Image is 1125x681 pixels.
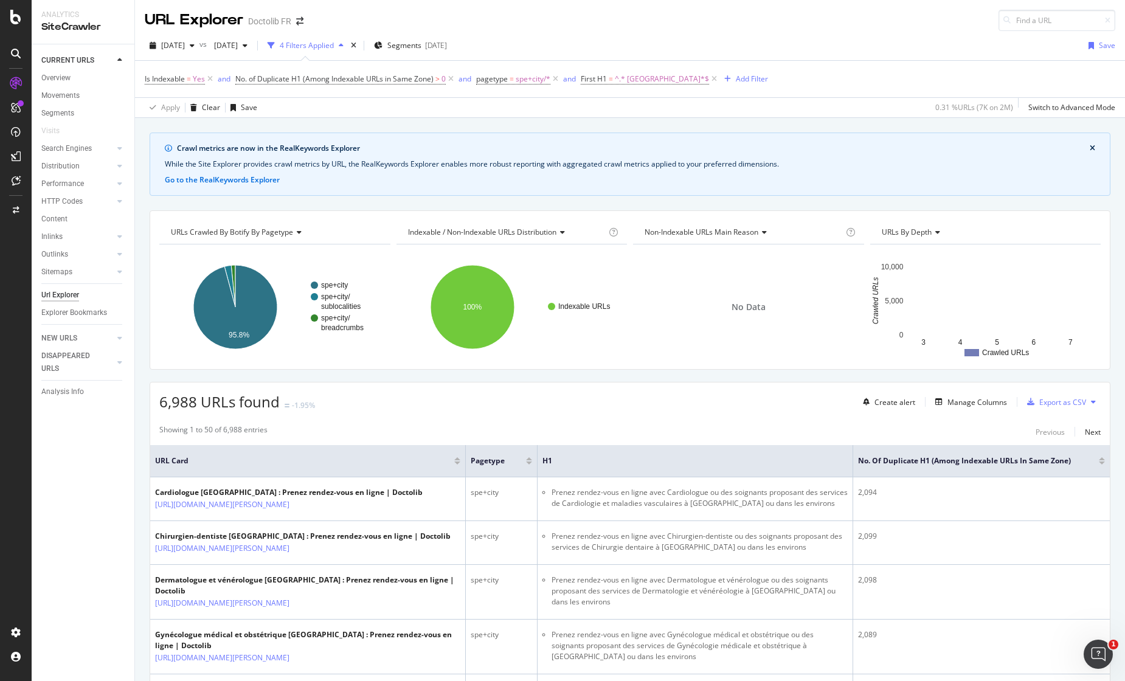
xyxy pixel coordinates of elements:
[1023,98,1115,117] button: Switch to Advanced Mode
[199,39,209,49] span: vs
[41,178,114,190] a: Performance
[999,10,1115,31] input: Find a URL
[879,223,1090,242] h4: URLs by Depth
[510,74,514,84] span: =
[1028,102,1115,112] div: Switch to Advanced Mode
[41,89,80,102] div: Movements
[155,499,289,511] a: [URL][DOMAIN_NAME][PERSON_NAME]
[871,277,879,324] text: Crawled URLs
[165,159,1095,170] div: While the Site Explorer provides crawl metrics by URL, the RealKeywords Explorer enables more rob...
[885,297,903,305] text: 5,000
[858,575,1105,586] div: 2,098
[41,230,114,243] a: Inlinks
[41,289,79,302] div: Url Explorer
[406,223,607,242] h4: Indexable / Non-Indexable URLs Distribution
[41,125,72,137] a: Visits
[558,302,610,311] text: Indexable URLs
[187,74,191,84] span: =
[155,487,423,498] div: Cardiologue [GEOGRAPHIC_DATA] : Prenez rendez-vous en ligne | Doctolib
[1022,392,1086,412] button: Export as CSV
[155,629,460,651] div: Gynécologue médical et obstétrique [GEOGRAPHIC_DATA] : Prenez rendez-vous en ligne | Doctolib
[425,40,447,50] div: [DATE]
[1084,36,1115,55] button: Save
[1084,640,1113,669] iframe: Intercom live chat
[935,102,1013,112] div: 0.31 % URLs ( 7K on 2M )
[874,397,915,407] div: Create alert
[1087,140,1098,156] button: close banner
[165,175,280,185] button: Go to the RealKeywords Explorer
[921,338,926,347] text: 3
[463,303,482,311] text: 100%
[459,74,471,84] div: and
[41,142,114,155] a: Search Engines
[321,323,364,332] text: breadcrumbs
[1036,427,1065,437] div: Previous
[552,487,848,509] li: Prenez rendez-vous en ligne avec Cardiologue ou des soignants proposant des services de Cardiolog...
[321,314,350,322] text: spe+city/
[41,72,71,85] div: Overview
[145,74,185,84] span: Is Indexable
[150,133,1110,196] div: info banner
[202,102,220,112] div: Clear
[441,71,446,88] span: 0
[471,455,507,466] span: pagetype
[218,73,230,85] button: and
[41,230,63,243] div: Inlinks
[408,227,556,237] span: Indexable / Non-Indexable URLs distribution
[145,36,199,55] button: [DATE]
[41,213,126,226] a: Content
[471,629,531,640] div: spe+city
[292,400,315,410] div: -1.95%
[41,266,114,278] a: Sitemaps
[609,74,613,84] span: =
[882,227,932,237] span: URLs by Depth
[321,292,350,301] text: spe+city/
[471,531,531,542] div: spe+city
[615,71,709,88] span: ^.* [GEOGRAPHIC_DATA]*$
[947,397,1007,407] div: Manage Columns
[41,125,60,137] div: Visits
[41,20,125,34] div: SiteCrawler
[185,98,220,117] button: Clear
[218,74,230,84] div: and
[209,40,238,50] span: 2025 Aug. 8th
[41,89,126,102] a: Movements
[471,487,531,498] div: spe+city
[41,195,114,208] a: HTTP Codes
[145,10,243,30] div: URL Explorer
[982,348,1029,357] text: Crawled URLs
[459,73,471,85] button: and
[348,40,359,52] div: times
[645,227,758,237] span: Non-Indexable URLs Main Reason
[387,40,421,50] span: Segments
[159,392,280,412] span: 6,988 URLs found
[476,74,508,84] span: pagetype
[285,404,289,407] img: Equal
[41,54,94,67] div: CURRENT URLS
[995,338,999,347] text: 5
[581,74,607,84] span: First H1
[719,72,768,86] button: Add Filter
[155,652,289,664] a: [URL][DOMAIN_NAME][PERSON_NAME]
[858,392,915,412] button: Create alert
[435,74,440,84] span: >
[155,542,289,555] a: [URL][DOMAIN_NAME][PERSON_NAME]
[41,248,114,261] a: Outlinks
[396,254,627,360] svg: A chart.
[930,395,1007,409] button: Manage Columns
[155,531,451,542] div: Chirurgien-dentiste [GEOGRAPHIC_DATA] : Prenez rendez-vous en ligne | Doctolib
[155,455,451,466] span: URL Card
[41,306,126,319] a: Explorer Bookmarks
[870,254,1101,360] div: A chart.
[321,302,361,311] text: sublocalities
[168,223,379,242] h4: URLs Crawled By Botify By pagetype
[1085,427,1101,437] div: Next
[369,36,452,55] button: Segments[DATE]
[41,160,80,173] div: Distribution
[177,143,1090,154] div: Crawl metrics are now in the RealKeywords Explorer
[41,160,114,173] a: Distribution
[41,72,126,85] a: Overview
[552,531,848,553] li: Prenez rendez-vous en ligne avec Chirurgien-dentiste ou des soignants proposant des services de C...
[159,424,268,439] div: Showing 1 to 50 of 6,988 entries
[563,73,576,85] button: and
